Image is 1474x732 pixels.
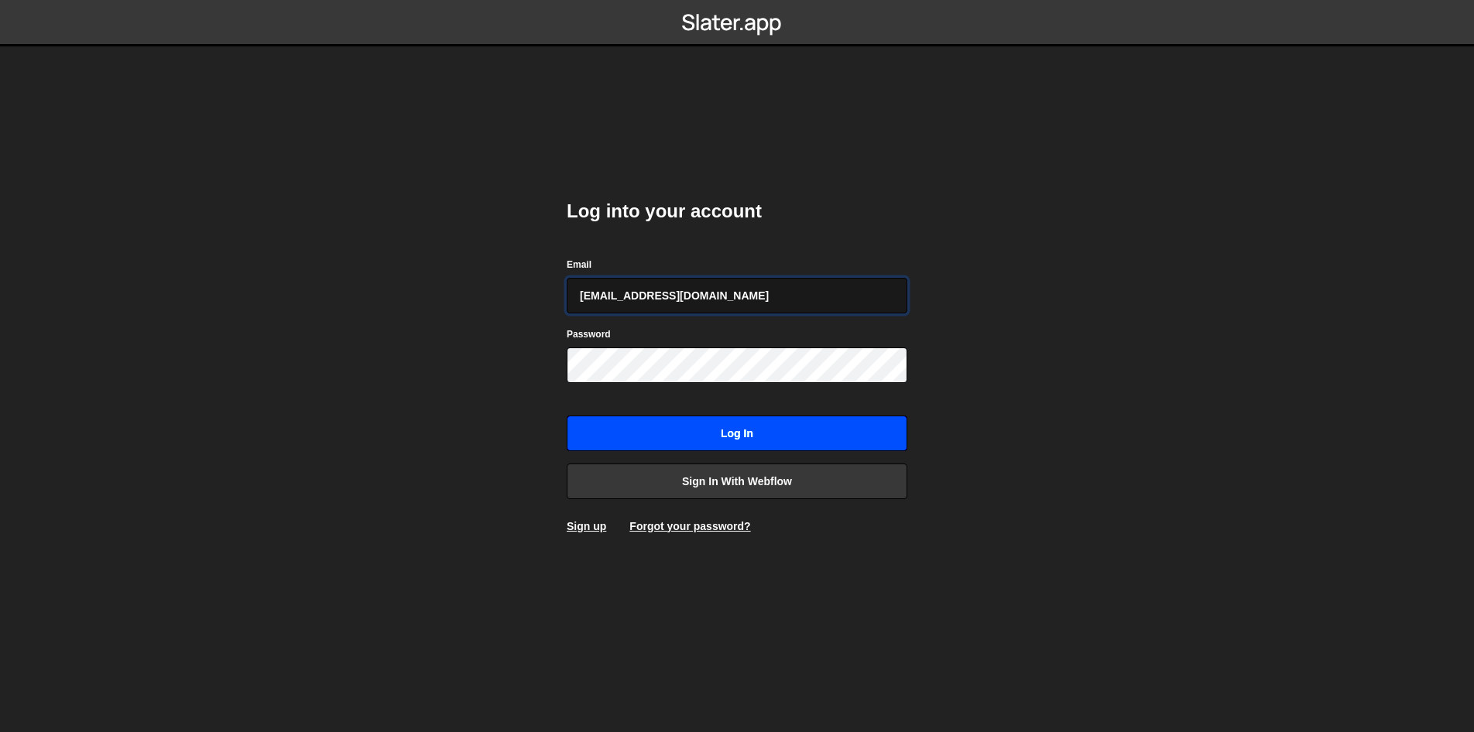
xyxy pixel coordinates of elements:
a: Sign up [567,520,606,532]
h2: Log into your account [567,199,907,224]
a: Forgot your password? [629,520,750,532]
label: Password [567,327,611,342]
label: Email [567,257,591,272]
a: Sign in with Webflow [567,463,907,499]
input: Log in [567,416,907,451]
